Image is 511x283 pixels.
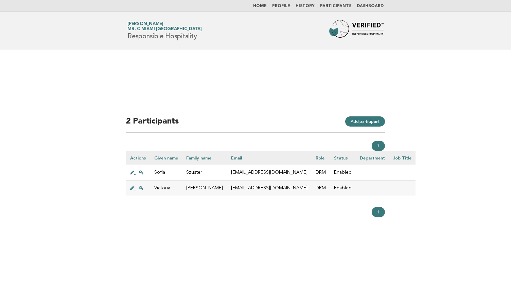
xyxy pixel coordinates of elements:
h1: Responsible Hospitality [127,22,202,40]
a: 1 [372,207,385,217]
th: Status [330,151,356,165]
td: [EMAIL_ADDRESS][DOMAIN_NAME] [227,181,312,196]
th: Role [312,151,330,165]
a: Add participant [345,116,385,127]
th: Actions [126,151,150,165]
i: Edit Victoria Angulo-Sanchez [130,186,134,191]
th: Job Title [389,151,416,165]
th: Given name [150,151,182,165]
a: Dashboard [357,4,384,8]
span: Mr. C Miami [GEOGRAPHIC_DATA] [127,27,202,32]
td: [EMAIL_ADDRESS][DOMAIN_NAME] [227,165,312,181]
i: Edit Sofia Szuster [130,170,134,175]
td: [PERSON_NAME] [182,181,227,196]
th: Email [227,151,312,165]
td: DRM [312,165,330,181]
td: Victoria [150,181,182,196]
td: Szuster [182,165,227,181]
i: Reset Victoria Angulo-Sanchez password [139,186,144,191]
a: History [296,4,315,8]
td: Enabled [330,165,356,181]
td: DRM [312,181,330,196]
th: Family name [182,151,227,165]
th: Department [356,151,389,165]
a: 1 [372,141,385,151]
a: Participants [320,4,351,8]
i: Reset Sofia Szuster password [139,170,144,175]
a: Profile [272,4,290,8]
h2: 2 Participants [126,116,385,133]
a: Home [253,4,267,8]
a: [PERSON_NAME]Mr. C Miami [GEOGRAPHIC_DATA] [127,22,202,31]
img: Forbes Travel Guide [329,20,384,42]
td: Enabled [330,181,356,196]
td: Sofia [150,165,182,181]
